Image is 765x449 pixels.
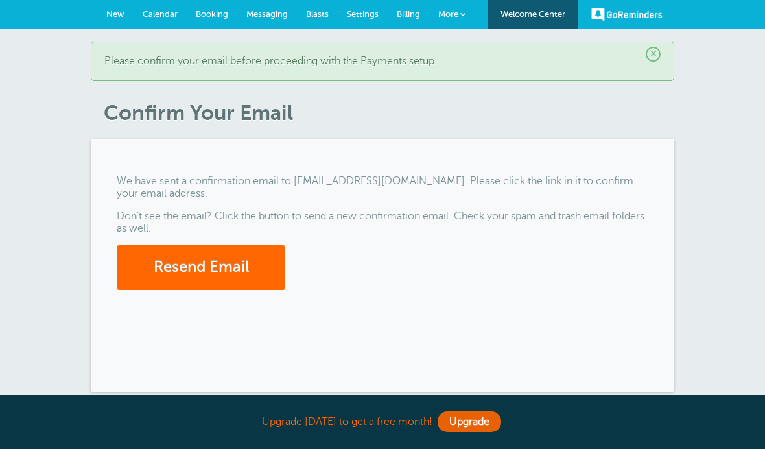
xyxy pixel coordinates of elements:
p: Don't see the email? Click the button to send a new confirmation email. Check your spam and trash... [117,210,648,235]
span: Blasts [306,9,329,19]
h1: Confirm Your Email [104,101,674,125]
p: We have sent a confirmation email to [EMAIL_ADDRESS][DOMAIN_NAME]. Please click the link in it to... [117,175,648,200]
span: × [646,47,661,62]
span: Booking [196,9,228,19]
button: Resend Email [117,245,285,290]
span: More [438,9,458,19]
div: Upgrade [DATE] to get a free month! [91,408,674,436]
span: Settings [347,9,379,19]
span: Billing [397,9,420,19]
span: New [106,9,124,19]
a: Upgrade [438,411,501,432]
span: Messaging [246,9,288,19]
p: Please confirm your email before proceeding with the Payments setup. [104,55,661,67]
span: Calendar [143,9,178,19]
